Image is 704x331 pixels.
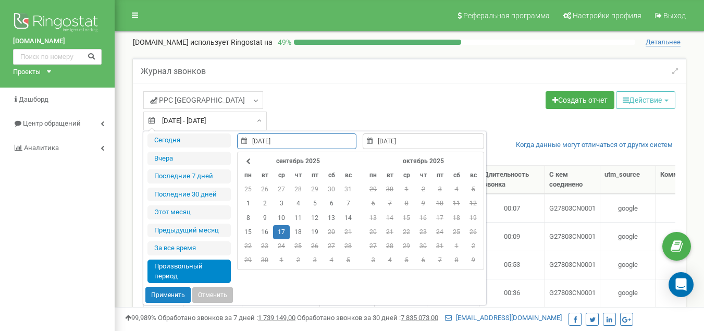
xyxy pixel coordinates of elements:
td: 11 [448,197,465,211]
button: Отменить [192,287,233,303]
th: Длительность звонка [479,166,545,194]
td: 25 [290,239,306,253]
td: 12 [465,197,481,211]
u: 1 739 149,00 [258,314,295,322]
span: Обработано звонков за 30 дней : [297,314,438,322]
td: 15 [398,211,415,225]
td: 1 [240,197,256,211]
td: 2 [465,239,481,253]
th: пт [306,168,323,182]
th: сб [323,168,340,182]
td: G27803CN0001 [545,194,600,222]
td: 4 [290,197,306,211]
td: 22 [398,225,415,239]
li: За все время [147,241,231,255]
td: 27 [273,182,290,197]
td: 30 [323,182,340,197]
td: 27 [323,239,340,253]
td: 6 [415,253,431,267]
td: 1 [398,182,415,197]
span: Реферальная программа [463,11,550,20]
td: 7 [381,197,398,211]
th: чт [290,168,306,182]
td: 23 [256,239,273,253]
td: 2 [415,182,431,197]
td: google [600,222,656,250]
td: 4 [381,253,398,267]
td: 10 [273,211,290,225]
td: 21 [381,225,398,239]
th: ср [398,168,415,182]
th: utm_source [600,166,656,194]
td: 1 [448,239,465,253]
td: 17 [431,211,448,225]
td: 29 [306,182,323,197]
div: Open Intercom Messenger [669,272,694,297]
td: 5 [398,253,415,267]
a: PPC [GEOGRAPHIC_DATA] [143,91,263,109]
td: 13 [365,211,381,225]
th: чт [415,168,431,182]
td: 30 [256,253,273,267]
td: 26 [256,182,273,197]
th: сентябрь 2025 [256,154,340,168]
td: 00:07 [479,194,545,222]
td: google [600,194,656,222]
td: 21 [340,225,356,239]
th: ср [273,168,290,182]
span: использует Ringostat на [190,38,273,46]
td: 8 [448,253,465,267]
td: 6 [365,197,381,211]
td: 10 [431,197,448,211]
td: 13 [323,211,340,225]
td: 16 [415,211,431,225]
li: Этот месяц [147,205,231,219]
td: 30 [381,182,398,197]
td: 31 [431,239,448,253]
span: Центр обращений [23,119,81,127]
li: Произвольный период [147,260,231,283]
li: Последние 7 дней [147,169,231,183]
input: Поиск по номеру [13,49,102,65]
td: 16 [256,225,273,239]
li: Сегодня [147,133,231,148]
td: 1 [273,253,290,267]
th: вт [381,168,398,182]
td: 22 [240,239,256,253]
button: Действие [616,91,675,109]
td: 14 [381,211,398,225]
td: 8 [240,211,256,225]
td: 6 [323,197,340,211]
th: сб [448,168,465,182]
td: 4 [448,182,465,197]
td: 4 [323,253,340,267]
td: 26 [306,239,323,253]
td: 28 [340,239,356,253]
td: G27803CN0001 [545,279,600,307]
u: 7 835 073,00 [401,314,438,322]
span: Выход [663,11,686,20]
td: 5 [306,197,323,211]
li: Вчера [147,152,231,166]
td: 28 [290,182,306,197]
td: 00:09 [479,222,545,250]
a: [EMAIL_ADDRESS][DOMAIN_NAME] [445,314,562,322]
td: 30 [415,239,431,253]
td: G27803CN0001 [545,251,600,279]
td: 29 [240,253,256,267]
td: 05:53 [479,251,545,279]
li: Последние 30 дней [147,188,231,202]
h5: Журнал звонков [141,67,206,76]
span: Настройки профиля [573,11,641,20]
li: Предыдущий меcяц [147,224,231,238]
span: PPC [GEOGRAPHIC_DATA] [150,95,245,105]
td: google [600,251,656,279]
span: 99,989% [125,314,156,322]
td: 8 [398,197,415,211]
th: вс [340,168,356,182]
th: пн [365,168,381,182]
td: 12 [306,211,323,225]
td: 00:36 [479,279,545,307]
th: октябрь 2025 [381,154,465,168]
td: 19 [306,225,323,239]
